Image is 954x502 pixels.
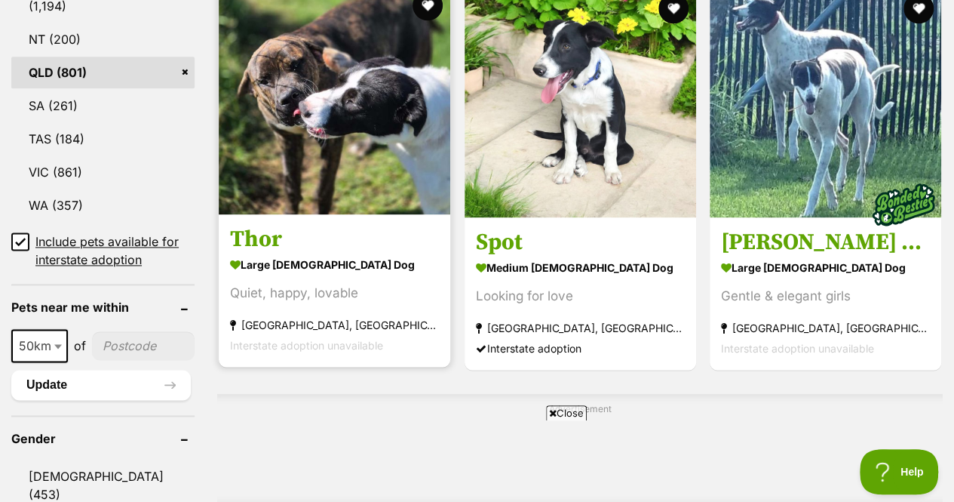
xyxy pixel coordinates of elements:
a: WA (357) [11,189,195,221]
div: Gentle & elegant girls [721,286,930,306]
a: Thor large [DEMOGRAPHIC_DATA] Dog Quiet, happy, lovable [GEOGRAPHIC_DATA], [GEOGRAPHIC_DATA] Inte... [219,214,450,367]
a: TAS (184) [11,123,195,155]
header: Pets near me within [11,300,195,314]
h3: Thor [230,225,439,254]
button: Update [11,370,191,400]
span: Interstate adoption unavailable [230,339,383,352]
div: Quiet, happy, lovable [230,283,439,303]
strong: medium [DEMOGRAPHIC_DATA] Dog [476,257,685,279]
strong: [GEOGRAPHIC_DATA], [GEOGRAPHIC_DATA] [721,318,930,338]
a: VIC (861) [11,156,195,188]
h3: Spot [476,228,685,257]
iframe: Help Scout Beacon - Open [860,449,939,494]
a: [PERSON_NAME] & [PERSON_NAME] large [DEMOGRAPHIC_DATA] Dog Gentle & elegant girls [GEOGRAPHIC_DAT... [710,217,941,370]
a: SA (261) [11,90,195,122]
strong: large [DEMOGRAPHIC_DATA] Dog [721,257,930,279]
a: QLD (801) [11,57,195,88]
a: Include pets available for interstate adoption [11,233,195,269]
header: Gender [11,432,195,445]
span: Include pets available for interstate adoption [35,233,195,269]
img: bonded besties [866,167,941,242]
span: of [74,337,86,355]
strong: [GEOGRAPHIC_DATA], [GEOGRAPHIC_DATA] [230,315,439,335]
span: Interstate adoption unavailable [721,342,874,355]
span: Close [546,405,587,420]
strong: large [DEMOGRAPHIC_DATA] Dog [230,254,439,276]
div: Interstate adoption [476,338,685,359]
input: postcode [92,331,195,360]
div: Looking for love [476,286,685,306]
span: 50km [11,329,68,362]
span: 50km [13,335,66,356]
a: NT (200) [11,23,195,55]
h3: [PERSON_NAME] & [PERSON_NAME] [721,228,930,257]
iframe: Advertisement [203,427,752,494]
a: Spot medium [DEMOGRAPHIC_DATA] Dog Looking for love [GEOGRAPHIC_DATA], [GEOGRAPHIC_DATA] Intersta... [465,217,696,370]
strong: [GEOGRAPHIC_DATA], [GEOGRAPHIC_DATA] [476,318,685,338]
